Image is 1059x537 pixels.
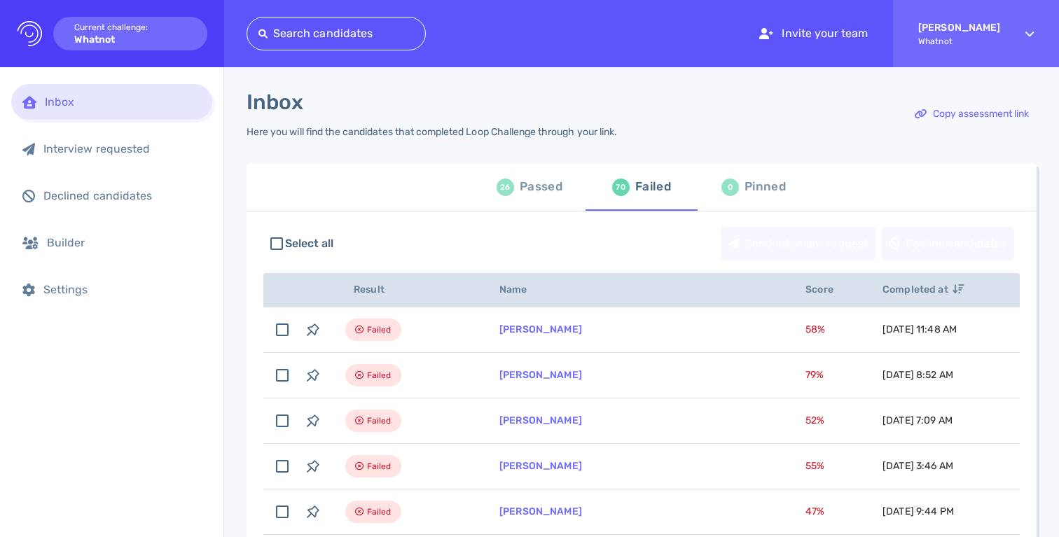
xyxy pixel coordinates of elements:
[805,369,824,381] span: 79 %
[285,235,334,252] span: Select all
[721,228,875,260] div: Send interview request
[499,369,582,381] a: [PERSON_NAME]
[805,284,849,295] span: Score
[497,179,514,196] div: 26
[882,228,1013,260] div: Decline candidates
[908,98,1036,130] div: Copy assessment link
[907,97,1037,131] button: Copy assessment link
[499,460,582,472] a: [PERSON_NAME]
[43,142,201,155] div: Interview requested
[882,460,953,472] span: [DATE] 3:46 AM
[520,176,562,197] div: Passed
[247,90,303,115] h1: Inbox
[721,179,739,196] div: 0
[882,505,954,517] span: [DATE] 9:44 PM
[499,284,543,295] span: Name
[805,505,824,517] span: 47 %
[45,95,201,109] div: Inbox
[47,236,201,249] div: Builder
[328,273,483,307] th: Result
[635,176,671,197] div: Failed
[499,505,582,517] a: [PERSON_NAME]
[918,36,1000,46] span: Whatnot
[367,412,392,429] span: Failed
[367,321,392,338] span: Failed
[499,414,582,426] a: [PERSON_NAME]
[247,126,617,138] div: Here you will find the candidates that completed Loop Challenge through your link.
[367,503,392,520] span: Failed
[43,189,201,202] div: Declined candidates
[367,367,392,384] span: Failed
[745,176,786,197] div: Pinned
[882,323,957,335] span: [DATE] 11:48 AM
[721,227,875,260] button: Send interview request
[882,414,953,426] span: [DATE] 7:09 AM
[612,179,630,196] div: 70
[805,414,824,426] span: 52 %
[367,458,392,475] span: Failed
[882,369,953,381] span: [DATE] 8:52 AM
[805,460,824,472] span: 55 %
[43,283,201,296] div: Settings
[499,323,582,335] a: [PERSON_NAME]
[918,22,1000,34] strong: [PERSON_NAME]
[882,284,964,295] span: Completed at
[881,227,1014,260] button: Decline candidates
[805,323,825,335] span: 58 %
